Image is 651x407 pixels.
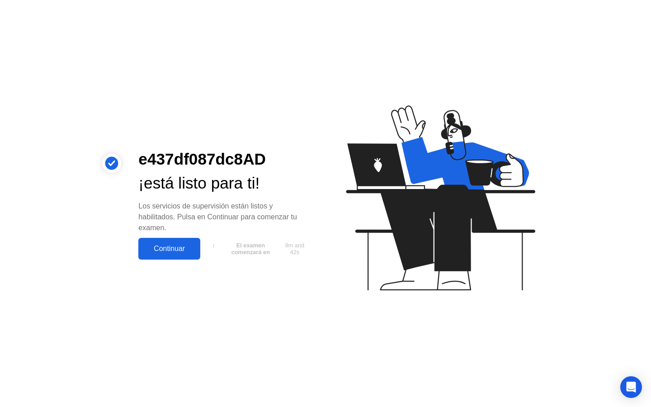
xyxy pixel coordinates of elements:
[138,238,200,260] button: Continuar
[205,240,311,257] button: El examen comenzará en9m and 42s
[138,147,311,171] div: e437df087dc8AD
[620,376,642,398] div: Open Intercom Messenger
[141,245,198,253] div: Continuar
[138,171,311,195] div: ¡está listo para ti!
[282,242,308,256] span: 9m and 42s
[138,201,311,233] div: Los servicios de supervisión están listos y habilitados. Pulsa en Continuar para comenzar tu examen.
